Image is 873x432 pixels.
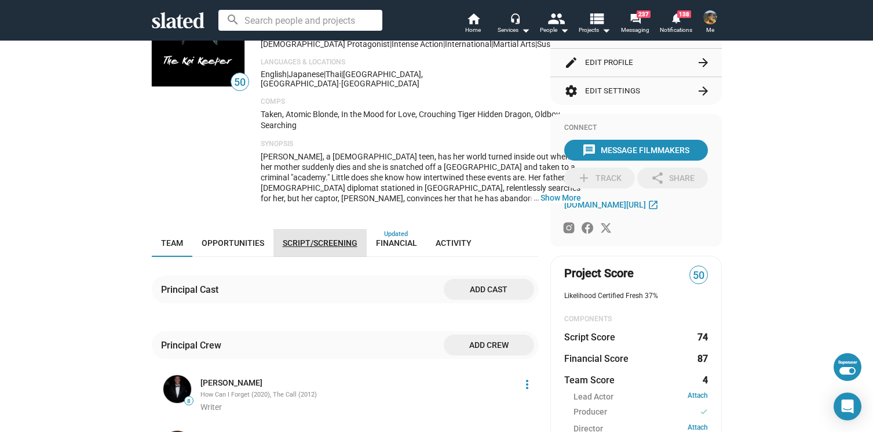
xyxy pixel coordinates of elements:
p: Taken, Atomic Blonde, In the Mood for Love, Crouching Tiger Hidden Dragon, Oldboy, Searching [261,109,581,130]
mat-icon: home [466,12,480,26]
span: Script/Screening [283,238,357,248]
span: | [491,39,493,49]
span: Add cast [453,279,525,300]
a: Activity [426,229,481,257]
dd: 87 [697,353,708,365]
input: Search people and projects [218,10,382,31]
span: Home [465,23,481,37]
div: Message Filmmakers [582,140,689,161]
span: | [287,70,288,79]
mat-icon: arrow_forward [696,84,710,98]
dd: 74 [697,331,708,343]
span: Activity [436,238,472,248]
span: [GEOGRAPHIC_DATA] [341,79,419,88]
div: Services [498,23,530,37]
a: Opportunities [192,229,273,257]
button: Edit Profile [564,49,708,77]
span: | [443,39,445,49]
span: Financial [376,238,417,248]
span: Me [706,23,714,37]
span: Japanese [288,70,324,79]
span: Team [161,238,183,248]
button: Edit Settings [564,77,708,105]
a: Home [453,12,494,37]
mat-icon: add [577,171,591,185]
span: English [261,70,287,79]
button: …Show More [540,193,581,203]
p: Languages & Locations [261,58,581,67]
span: … [528,193,540,203]
span: 50 [231,75,249,90]
span: | [341,70,343,79]
button: Add crew [444,335,534,355]
a: Script/Screening [273,229,367,257]
mat-icon: people [547,10,564,27]
span: Lead Actor [574,391,613,402]
button: People [534,12,575,37]
div: Likelihood Certified Fresh 37% [564,292,708,301]
button: Add cast [444,279,534,300]
span: | [324,70,326,79]
mat-icon: arrow_drop_down [599,23,613,37]
mat-icon: message [582,143,596,157]
a: [PERSON_NAME] [200,377,262,389]
mat-icon: share [651,171,664,185]
span: Producer [574,406,607,419]
span: Opportunities [202,238,264,248]
button: Track [564,168,635,188]
a: Attach [688,391,708,402]
mat-icon: notifications [670,12,681,23]
a: Financial [367,229,426,257]
button: Superuser [834,353,861,381]
button: Services [494,12,534,37]
img: Richard F. Russell [163,375,191,403]
span: Writer [200,402,222,412]
a: [DOMAIN_NAME][URL] [564,198,662,212]
span: [GEOGRAPHIC_DATA], [GEOGRAPHIC_DATA] [261,70,423,88]
a: 237Messaging [615,12,656,37]
div: Track [577,168,622,188]
div: COMPONENTS [564,315,708,324]
span: martial arts [493,39,535,49]
span: · [339,79,341,88]
mat-icon: more_vert [520,377,534,391]
span: | [390,39,392,49]
div: Principal Crew [161,339,226,351]
span: Projects [579,23,611,37]
button: Projects [575,12,615,37]
span: suspenseful [537,39,581,49]
div: People [540,23,569,37]
div: Superuser [838,360,857,365]
mat-icon: check [700,406,708,418]
a: Team [152,229,192,257]
dt: Script Score [564,331,615,343]
mat-icon: settings [564,84,578,98]
span: 8 [185,398,193,405]
div: Open Intercom Messenger [834,393,861,420]
mat-icon: edit [564,56,578,70]
button: Message Filmmakers [564,140,708,161]
span: | [535,39,537,49]
span: Notifications [660,23,692,37]
dd: 4 [697,374,708,386]
span: [DEMOGRAPHIC_DATA] protagonist [261,39,390,49]
mat-icon: arrow_drop_down [557,23,571,37]
p: Comps [261,97,581,107]
span: international [445,39,491,49]
mat-icon: arrow_drop_down [518,23,532,37]
img: Chandler Freelander [703,10,717,24]
dt: Team Score [564,374,615,386]
button: Chandler FreelanderMe [696,8,724,38]
span: 50 [690,268,707,284]
div: Connect [564,124,708,133]
dt: Financial Score [564,353,629,365]
div: Share [651,168,695,188]
span: Project Score [564,266,634,281]
mat-icon: view_list [587,10,604,27]
div: How Can I Forget (2020), The Call (2012) [200,391,513,400]
mat-icon: headset_mic [510,13,520,23]
a: 138Notifications [656,12,696,37]
span: [DOMAIN_NAME][URL] [564,200,646,209]
button: Share [637,168,708,188]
